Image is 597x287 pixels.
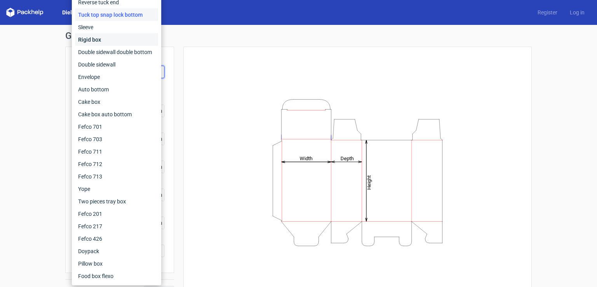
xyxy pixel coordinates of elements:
[564,9,591,16] a: Log in
[75,220,158,233] div: Fefco 217
[75,121,158,133] div: Fefco 701
[56,9,89,16] a: Dielines
[75,183,158,195] div: Yope
[75,158,158,170] div: Fefco 712
[75,145,158,158] div: Fefco 711
[75,233,158,245] div: Fefco 426
[75,83,158,96] div: Auto bottom
[75,96,158,108] div: Cake box
[75,46,158,58] div: Double sidewall double bottom
[75,108,158,121] div: Cake box auto bottom
[75,71,158,83] div: Envelope
[366,175,372,189] tspan: Height
[75,257,158,270] div: Pillow box
[340,155,354,161] tspan: Depth
[75,170,158,183] div: Fefco 713
[75,245,158,257] div: Doypack
[75,9,158,21] div: Tuck top snap lock bottom
[300,155,312,161] tspan: Width
[75,208,158,220] div: Fefco 201
[75,33,158,46] div: Rigid box
[75,58,158,71] div: Double sidewall
[75,133,158,145] div: Fefco 703
[65,31,532,40] h1: Generate new dieline
[75,21,158,33] div: Sleeve
[75,270,158,282] div: Food box flexo
[75,195,158,208] div: Two pieces tray box
[531,9,564,16] a: Register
